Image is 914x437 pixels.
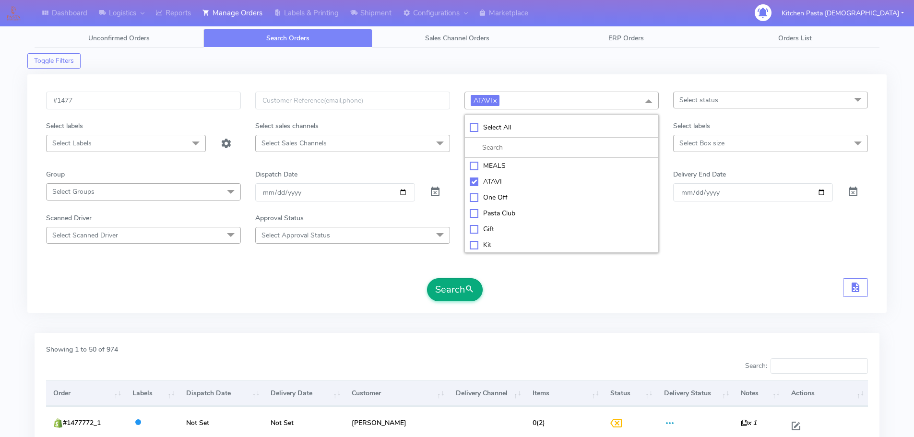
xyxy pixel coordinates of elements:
[35,29,879,47] ul: Tabs
[733,380,783,406] th: Notes: activate to sort column ascending
[53,418,63,428] img: shopify.png
[778,34,812,43] span: Orders List
[745,358,868,374] label: Search:
[533,418,545,427] span: (2)
[266,34,309,43] span: Search Orders
[492,95,497,105] a: x
[46,92,241,109] input: Order Id
[470,161,654,171] div: MEALS
[783,380,868,406] th: Actions: activate to sort column ascending
[46,380,125,406] th: Order: activate to sort column ascending
[470,192,654,202] div: One Off
[533,418,536,427] span: 0
[46,344,118,354] label: Showing 1 to 50 of 974
[46,121,83,131] label: Select labels
[470,177,654,187] div: ATAVI
[255,213,304,223] label: Approval Status
[603,380,656,406] th: Status: activate to sort column ascending
[263,380,344,406] th: Delivery Date: activate to sort column ascending
[470,240,654,250] div: Kit
[261,139,327,148] span: Select Sales Channels
[344,380,448,406] th: Customer: activate to sort column ascending
[427,278,483,301] button: Search
[125,380,178,406] th: Labels: activate to sort column ascending
[448,380,525,406] th: Delivery Channel: activate to sort column ascending
[470,142,654,153] input: multiselect-search
[46,169,65,179] label: Group
[471,95,499,106] span: ATAVI
[656,380,733,406] th: Delivery Status: activate to sort column ascending
[470,122,654,132] div: Select All
[255,92,450,109] input: Customer Reference(email,phone)
[179,380,264,406] th: Dispatch Date: activate to sort column ascending
[255,169,297,179] label: Dispatch Date
[771,358,868,374] input: Search:
[255,121,319,131] label: Select sales channels
[261,231,330,240] span: Select Approval Status
[63,418,101,427] span: #1477772_1
[470,224,654,234] div: Gift
[741,418,757,427] i: x 1
[88,34,150,43] span: Unconfirmed Orders
[679,95,718,105] span: Select status
[46,213,92,223] label: Scanned Driver
[425,34,489,43] span: Sales Channel Orders
[525,380,603,406] th: Items: activate to sort column ascending
[673,169,726,179] label: Delivery End Date
[27,53,81,69] button: Toggle Filters
[673,121,710,131] label: Select labels
[52,139,92,148] span: Select Labels
[52,187,95,196] span: Select Groups
[679,139,724,148] span: Select Box size
[470,208,654,218] div: Pasta Club
[608,34,644,43] span: ERP Orders
[52,231,118,240] span: Select Scanned Driver
[774,3,911,23] button: Kitchen Pasta [DEMOGRAPHIC_DATA]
